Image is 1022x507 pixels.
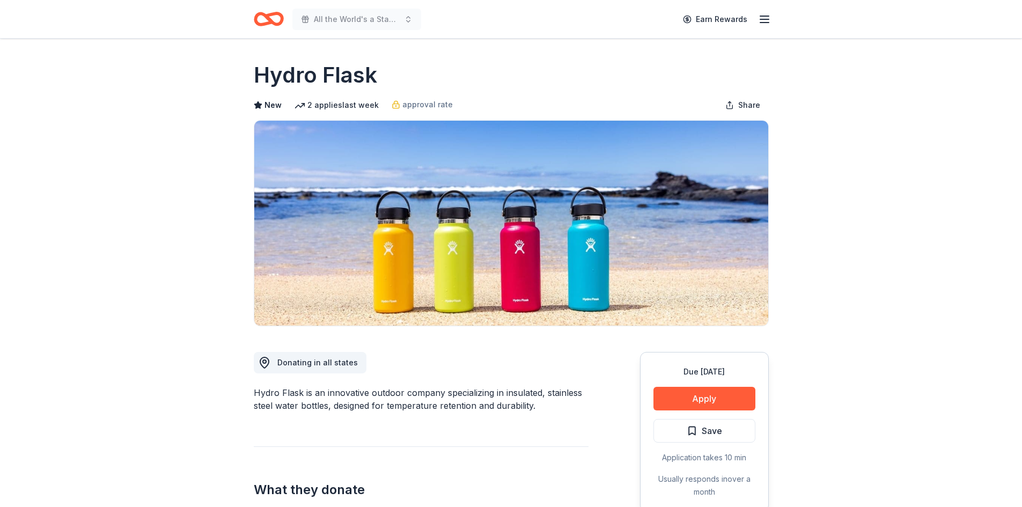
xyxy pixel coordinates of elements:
[295,99,379,112] div: 2 applies last week
[254,6,284,32] a: Home
[264,99,282,112] span: New
[653,473,755,498] div: Usually responds in over a month
[254,60,377,90] h1: Hydro Flask
[292,9,421,30] button: All the World's a Stage - Winter Gala
[402,98,453,111] span: approval rate
[254,481,589,498] h2: What they donate
[653,365,755,378] div: Due [DATE]
[314,13,400,26] span: All the World's a Stage - Winter Gala
[254,386,589,412] div: Hydro Flask is an innovative outdoor company specializing in insulated, stainless steel water bot...
[254,121,768,326] img: Image for Hydro Flask
[277,358,358,367] span: Donating in all states
[677,10,754,29] a: Earn Rewards
[392,98,453,111] a: approval rate
[653,451,755,464] div: Application takes 10 min
[717,94,769,116] button: Share
[653,387,755,410] button: Apply
[653,419,755,443] button: Save
[702,424,722,438] span: Save
[738,99,760,112] span: Share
